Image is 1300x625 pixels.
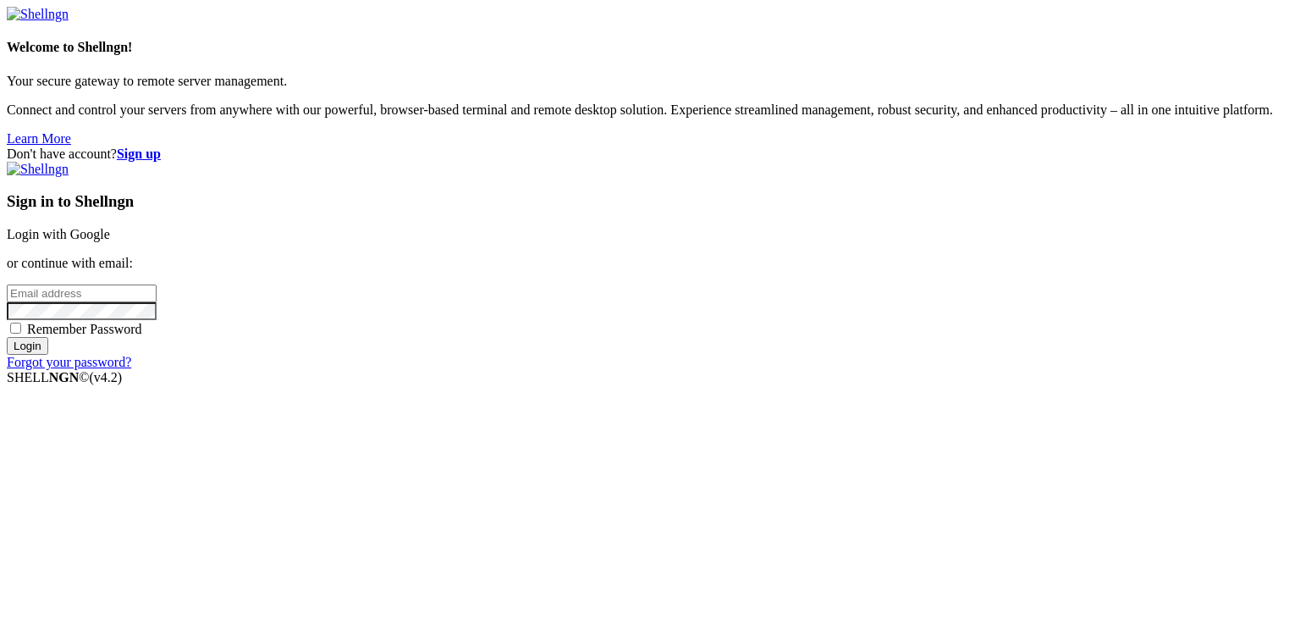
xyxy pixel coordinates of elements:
img: Shellngn [7,162,69,177]
a: Forgot your password? [7,355,131,369]
span: 4.2.0 [90,370,123,384]
p: Your secure gateway to remote server management. [7,74,1293,89]
input: Login [7,337,48,355]
img: Shellngn [7,7,69,22]
div: Don't have account? [7,147,1293,162]
input: Email address [7,285,157,302]
a: Learn More [7,131,71,146]
a: Sign up [117,147,161,161]
h3: Sign in to Shellngn [7,192,1293,211]
p: Connect and control your servers from anywhere with our powerful, browser-based terminal and remo... [7,102,1293,118]
h4: Welcome to Shellngn! [7,40,1293,55]
p: or continue with email: [7,256,1293,271]
b: NGN [49,370,80,384]
span: SHELL © [7,370,122,384]
a: Login with Google [7,227,110,241]
input: Remember Password [10,323,21,334]
span: Remember Password [27,322,142,336]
